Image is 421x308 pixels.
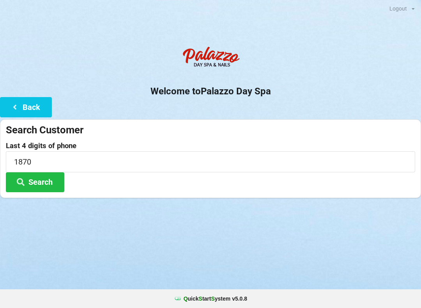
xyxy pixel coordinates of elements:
label: Last 4 digits of phone [6,142,415,150]
b: uick tart ystem v 5.0.8 [184,295,247,303]
span: S [199,296,202,302]
input: 0000 [6,151,415,172]
button: Search [6,172,64,192]
span: Q [184,296,188,302]
div: Search Customer [6,124,415,136]
span: S [211,296,214,302]
img: favicon.ico [174,295,182,303]
img: PalazzoDaySpaNails-Logo.png [179,42,242,74]
div: Logout [389,6,407,11]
